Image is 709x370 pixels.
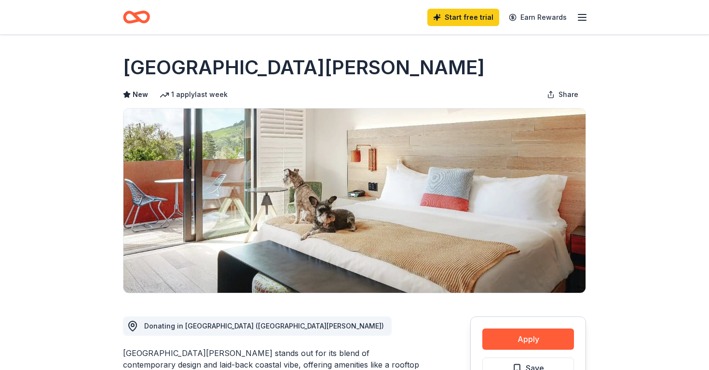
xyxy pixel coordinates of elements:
[133,89,148,100] span: New
[123,6,150,28] a: Home
[427,9,499,26] a: Start free trial
[539,85,586,104] button: Share
[503,9,573,26] a: Earn Rewards
[559,89,578,100] span: Share
[482,329,574,350] button: Apply
[160,89,228,100] div: 1 apply last week
[144,322,384,330] span: Donating in [GEOGRAPHIC_DATA] ([GEOGRAPHIC_DATA][PERSON_NAME])
[123,54,485,81] h1: [GEOGRAPHIC_DATA][PERSON_NAME]
[123,109,586,293] img: Image for Hotel San Luis Obispo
